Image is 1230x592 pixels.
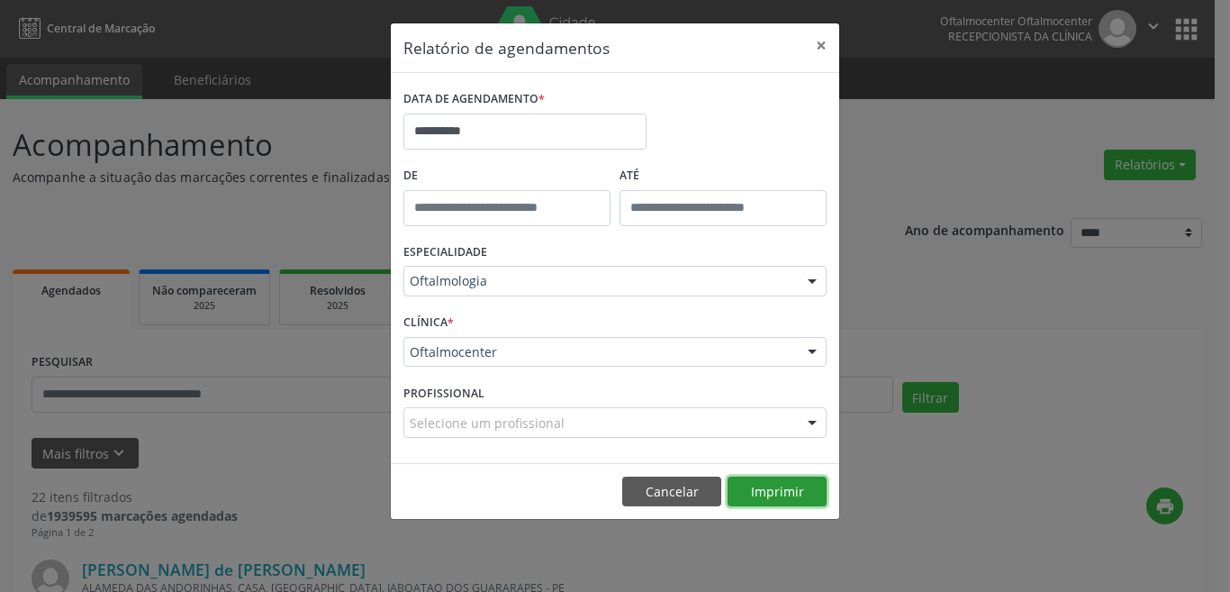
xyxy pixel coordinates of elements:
button: Cancelar [622,477,721,507]
label: ESPECIALIDADE [403,239,487,267]
span: Oftalmologia [410,272,790,290]
label: ATÉ [620,162,827,190]
button: Imprimir [728,477,827,507]
label: PROFISSIONAL [403,379,484,407]
label: DATA DE AGENDAMENTO [403,86,545,114]
span: Oftalmocenter [410,343,790,361]
label: De [403,162,610,190]
button: Close [803,23,839,68]
h5: Relatório de agendamentos [403,36,610,59]
span: Selecione um profissional [410,414,565,433]
label: CLÍNICA [403,309,454,337]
